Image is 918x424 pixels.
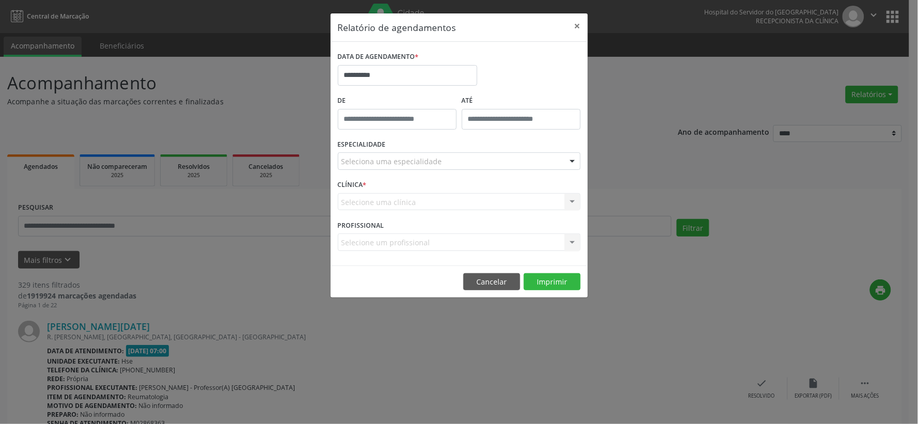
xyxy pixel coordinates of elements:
[338,21,456,34] h5: Relatório de agendamentos
[524,273,581,291] button: Imprimir
[567,13,588,39] button: Close
[338,177,367,193] label: CLÍNICA
[462,93,581,109] label: ATÉ
[338,49,419,65] label: DATA DE AGENDAMENTO
[338,217,384,233] label: PROFISSIONAL
[341,156,442,167] span: Seleciona uma especialidade
[338,93,457,109] label: De
[338,137,386,153] label: ESPECIALIDADE
[463,273,520,291] button: Cancelar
